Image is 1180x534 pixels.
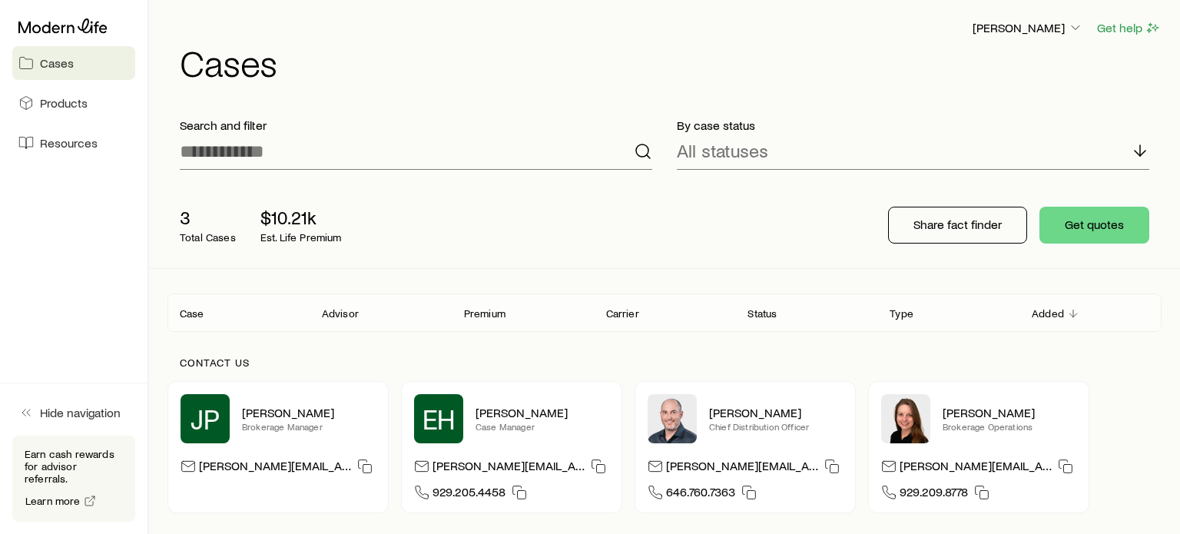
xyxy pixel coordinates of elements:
span: EH [423,403,456,434]
span: 929.205.4458 [433,484,505,505]
span: Learn more [25,496,81,506]
img: Dan Pierson [648,394,697,443]
p: Premium [464,307,505,320]
a: Products [12,86,135,120]
span: Products [40,95,88,111]
p: By case status [677,118,1149,133]
p: Brokerage Operations [943,420,1076,433]
p: [PERSON_NAME] [709,405,843,420]
span: 929.209.8778 [900,484,968,505]
p: Status [747,307,777,320]
button: Get help [1096,19,1162,37]
a: Resources [12,126,135,160]
p: [PERSON_NAME] [973,20,1083,35]
p: Contact us [180,357,1149,369]
p: Chief Distribution Officer [709,420,843,433]
p: [PERSON_NAME] [242,405,376,420]
button: Get quotes [1039,207,1149,244]
p: Type [890,307,913,320]
p: $10.21k [260,207,342,228]
p: Total Cases [180,231,236,244]
p: Brokerage Manager [242,420,376,433]
p: Earn cash rewards for advisor referrals. [25,448,123,485]
div: Client cases [167,294,1162,332]
p: [PERSON_NAME][EMAIL_ADDRESS][DOMAIN_NAME] [433,458,585,479]
span: JP [191,403,220,434]
button: Share fact finder [888,207,1027,244]
p: Case Manager [476,420,609,433]
button: [PERSON_NAME] [972,19,1084,38]
p: Est. Life Premium [260,231,342,244]
span: 646.760.7363 [666,484,735,505]
div: Earn cash rewards for advisor referrals.Learn more [12,436,135,522]
span: Cases [40,55,74,71]
p: All statuses [677,140,768,161]
p: [PERSON_NAME] [476,405,609,420]
p: Case [180,307,204,320]
h1: Cases [180,44,1162,81]
button: Hide navigation [12,396,135,430]
p: 3 [180,207,236,228]
p: Added [1032,307,1064,320]
p: [PERSON_NAME][EMAIL_ADDRESS][DOMAIN_NAME] [666,458,818,479]
span: Resources [40,135,98,151]
p: Carrier [606,307,639,320]
p: [PERSON_NAME][EMAIL_ADDRESS][DOMAIN_NAME] [199,458,351,479]
img: Ellen Wall [881,394,930,443]
p: [PERSON_NAME] [943,405,1076,420]
p: [PERSON_NAME][EMAIL_ADDRESS][DOMAIN_NAME] [900,458,1052,479]
a: Cases [12,46,135,80]
p: Advisor [322,307,359,320]
p: Search and filter [180,118,652,133]
span: Hide navigation [40,405,121,420]
p: Share fact finder [913,217,1002,232]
